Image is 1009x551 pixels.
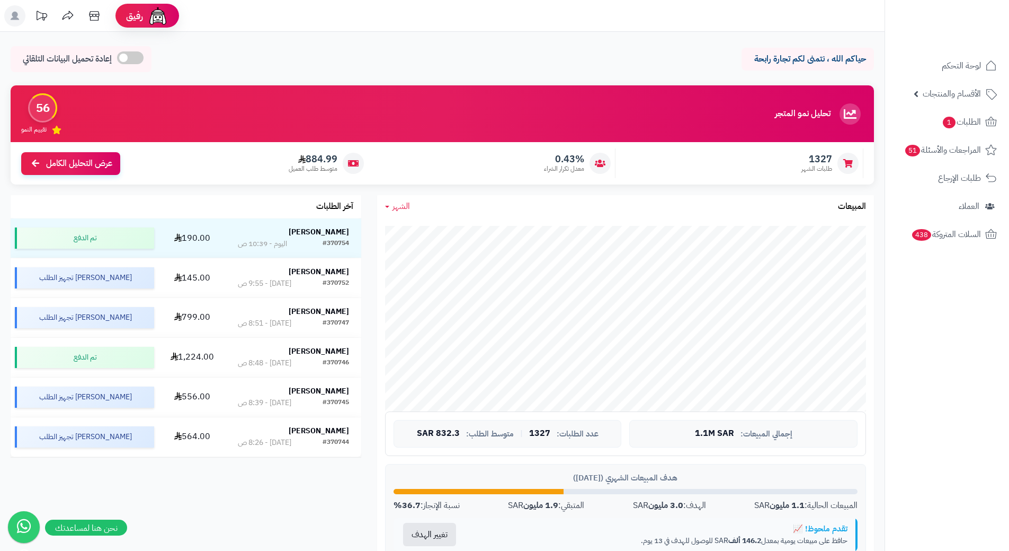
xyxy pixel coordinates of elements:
div: #370746 [323,358,349,369]
td: 556.00 [158,378,226,417]
span: إجمالي المبيعات: [740,430,792,439]
td: 564.00 [158,417,226,457]
div: المبيعات الحالية: SAR [754,500,858,512]
div: هدف المبيعات الشهري ([DATE]) [394,473,858,484]
a: الشهر [385,200,410,213]
div: #370745 [323,398,349,408]
span: طلبات الإرجاع [938,171,981,186]
div: #370752 [323,278,349,289]
span: العملاء [959,199,979,214]
p: حافظ على مبيعات يومية بمعدل SAR للوصول للهدف في 13 يوم. [474,536,847,546]
span: 884.99 [289,153,337,165]
span: 1 [943,117,956,128]
td: 190.00 [158,218,226,258]
div: [DATE] - 8:26 ص [238,438,291,448]
strong: 3.0 مليون [648,499,683,512]
a: السلات المتروكة438 [891,222,1003,247]
div: تم الدفع [15,347,154,368]
span: عدد الطلبات: [557,430,599,439]
img: logo-2.png [937,29,999,51]
div: [PERSON_NAME] تجهيز الطلب [15,267,154,288]
span: الأقسام والمنتجات [923,86,981,101]
div: الهدف: SAR [633,500,706,512]
div: المتبقي: SAR [508,500,584,512]
strong: [PERSON_NAME] [289,425,349,436]
strong: [PERSON_NAME] [289,266,349,277]
a: لوحة التحكم [891,53,1003,78]
div: #370754 [323,239,349,249]
span: طلبات الشهر [801,164,832,173]
span: لوحة التحكم [942,58,981,73]
span: 51 [905,145,920,156]
div: تم الدفع [15,228,154,249]
a: تحديثات المنصة [28,5,55,29]
a: الطلبات1 [891,109,1003,135]
span: السلات المتروكة [911,227,981,242]
span: عرض التحليل الكامل [46,158,112,170]
td: 145.00 [158,258,226,298]
strong: [PERSON_NAME] [289,226,349,238]
strong: 146.2 ألف [728,535,761,546]
div: [PERSON_NAME] تجهيز الطلب [15,387,154,408]
td: 799.00 [158,298,226,337]
span: | [520,430,523,438]
span: الشهر [392,200,410,213]
strong: 1.1 مليون [770,499,805,512]
a: المراجعات والأسئلة51 [891,137,1003,163]
span: متوسط الطلب: [466,430,514,439]
a: العملاء [891,194,1003,219]
div: اليوم - 10:39 ص [238,239,287,249]
span: 1327 [801,153,832,165]
div: [DATE] - 9:55 ص [238,278,291,289]
strong: 1.9 مليون [523,499,558,512]
div: نسبة الإنجاز: [394,500,460,512]
span: معدل تكرار الشراء [544,164,584,173]
div: #370747 [323,318,349,329]
span: 1.1M SAR [695,429,734,439]
span: 438 [912,229,931,241]
span: 0.43% [544,153,584,165]
div: [DATE] - 8:39 ص [238,398,291,408]
a: عرض التحليل الكامل [21,152,120,175]
strong: [PERSON_NAME] [289,346,349,357]
span: تقييم النمو [21,125,47,134]
span: المراجعات والأسئلة [904,143,981,158]
div: [DATE] - 8:48 ص [238,358,291,369]
div: [PERSON_NAME] تجهيز الطلب [15,307,154,328]
h3: تحليل نمو المتجر [775,109,831,119]
span: إعادة تحميل البيانات التلقائي [23,53,112,65]
span: متوسط طلب العميل [289,164,337,173]
span: 1327 [529,429,550,439]
button: تغيير الهدف [403,523,456,546]
strong: [PERSON_NAME] [289,386,349,397]
a: طلبات الإرجاع [891,165,1003,191]
strong: [PERSON_NAME] [289,306,349,317]
div: [PERSON_NAME] تجهيز الطلب [15,426,154,448]
strong: 36.7% [394,499,421,512]
h3: المبيعات [838,202,866,212]
h3: آخر الطلبات [316,202,353,212]
div: تقدم ملحوظ! 📈 [474,523,847,535]
td: 1,224.00 [158,338,226,377]
p: حياكم الله ، نتمنى لكم تجارة رابحة [749,53,866,65]
span: 832.3 SAR [417,429,460,439]
img: ai-face.png [147,5,168,27]
div: [DATE] - 8:51 ص [238,318,291,329]
span: الطلبات [942,115,981,129]
div: #370744 [323,438,349,448]
span: رفيق [126,10,143,22]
